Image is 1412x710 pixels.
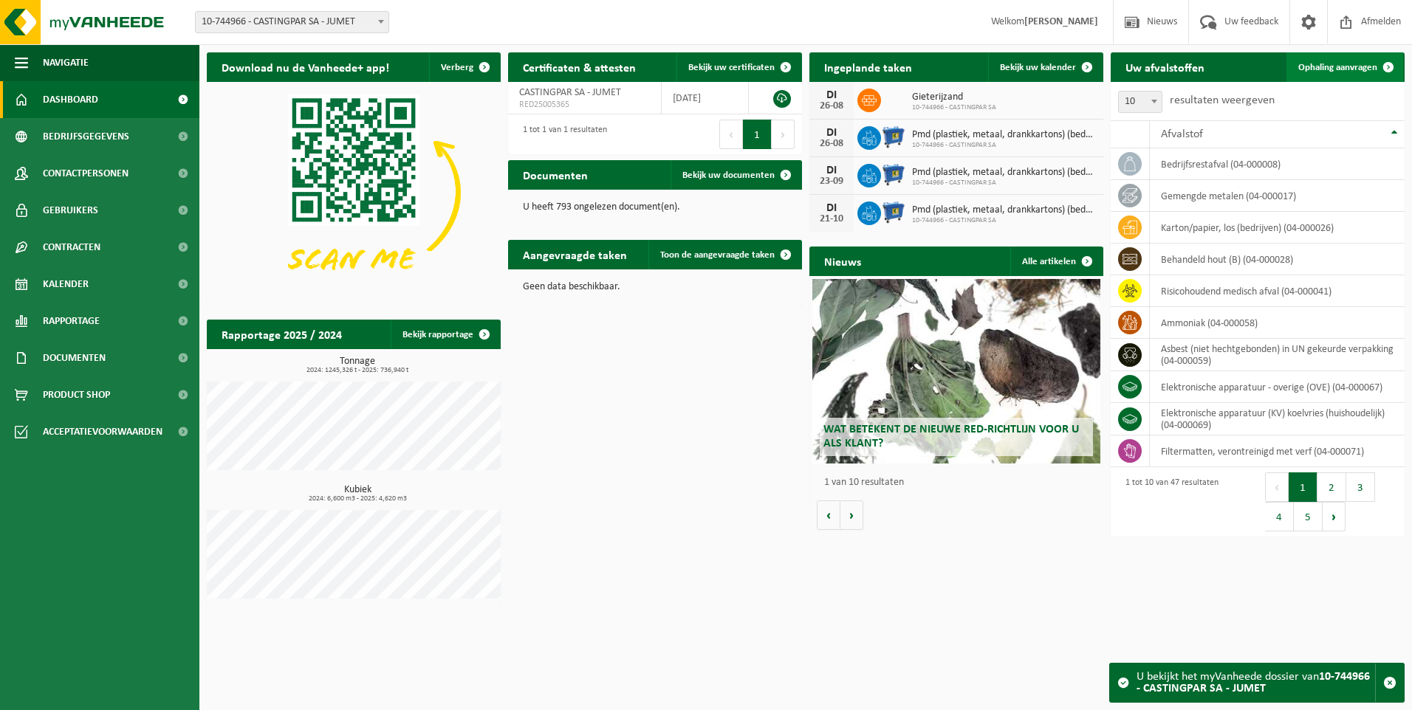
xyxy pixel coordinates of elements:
span: Navigatie [43,44,89,81]
span: 10-744966 - CASTINGPAR SA [912,179,1096,187]
button: Previous [1265,472,1289,502]
p: Geen data beschikbaar. [523,282,787,292]
h2: Nieuws [809,247,876,275]
td: elektronische apparatuur (KV) koelvries (huishoudelijk) (04-000069) [1150,403,1405,435]
a: Ophaling aanvragen [1286,52,1403,82]
span: Gebruikers [43,192,98,229]
span: Ophaling aanvragen [1298,63,1377,72]
span: Wat betekent de nieuwe RED-richtlijn voor u als klant? [823,424,1079,449]
img: WB-0660-HPE-BE-01 [881,199,906,224]
div: U bekijkt het myVanheede dossier van [1137,664,1375,702]
div: 1 tot 10 van 47 resultaten [1118,471,1219,533]
span: 2024: 1245,326 t - 2025: 736,940 t [214,367,501,374]
span: Contactpersonen [43,155,128,192]
div: 26-08 [817,101,846,111]
span: 10-744966 - CASTINGPAR SA - JUMET [196,12,388,32]
button: 1 [1289,472,1317,502]
a: Wat betekent de nieuwe RED-richtlijn voor u als klant? [812,279,1100,463]
span: RED25005365 [519,99,650,111]
span: 10-744966 - CASTINGPAR SA [912,103,996,112]
h2: Uw afvalstoffen [1111,52,1219,81]
span: Product Shop [43,376,110,413]
span: Pmd (plastiek, metaal, drankkartons) (bedrijven) [912,129,1096,141]
a: Bekijk uw certificaten [676,52,801,82]
h2: Download nu de Vanheede+ app! [207,52,404,81]
button: Previous [719,120,743,149]
button: 2 [1317,472,1346,502]
img: WB-0660-HPE-BE-01 [881,124,906,149]
div: DI [817,202,846,214]
td: gemengde metalen (04-000017) [1150,180,1405,212]
span: Afvalstof [1161,128,1203,140]
span: 10 [1118,91,1162,113]
p: 1 van 10 resultaten [824,478,1096,488]
div: DI [817,89,846,101]
h2: Certificaten & attesten [508,52,651,81]
span: Bekijk uw certificaten [688,63,775,72]
span: Bekijk uw kalender [1000,63,1076,72]
a: Toon de aangevraagde taken [648,240,801,269]
h2: Documenten [508,160,603,189]
span: Acceptatievoorwaarden [43,413,162,450]
td: behandeld hout (B) (04-000028) [1150,244,1405,275]
p: U heeft 793 ongelezen document(en). [523,202,787,213]
span: Kalender [43,266,89,303]
button: Volgende [840,500,863,530]
h3: Tonnage [214,356,501,374]
strong: [PERSON_NAME] [1024,16,1098,27]
h2: Aangevraagde taken [508,240,642,269]
span: 10-744966 - CASTINGPAR SA [912,216,1096,225]
span: Verberg [441,63,473,72]
span: 10-744966 - CASTINGPAR SA - JUMET [195,11,389,33]
a: Bekijk uw kalender [988,52,1102,82]
td: ammoniak (04-000058) [1150,307,1405,339]
label: resultaten weergeven [1170,94,1275,106]
span: Dashboard [43,81,98,118]
div: 21-10 [817,214,846,224]
td: elektronische apparatuur - overige (OVE) (04-000067) [1150,371,1405,403]
button: 5 [1294,502,1323,531]
span: Toon de aangevraagde taken [660,250,775,260]
a: Alle artikelen [1010,247,1102,276]
h2: Rapportage 2025 / 2024 [207,320,357,348]
img: WB-0660-HPE-BE-01 [881,162,906,187]
td: [DATE] [662,82,749,114]
button: Next [772,120,795,149]
td: bedrijfsrestafval (04-000008) [1150,148,1405,180]
span: Bedrijfsgegevens [43,118,129,155]
span: CASTINGPAR SA - JUMET [519,87,621,98]
span: 2024: 6,600 m3 - 2025: 4,620 m3 [214,495,501,503]
div: DI [817,165,846,176]
td: karton/papier, los (bedrijven) (04-000026) [1150,212,1405,244]
div: DI [817,127,846,139]
button: Vorige [817,500,840,530]
h3: Kubiek [214,485,501,503]
h2: Ingeplande taken [809,52,927,81]
div: 23-09 [817,176,846,187]
span: Documenten [43,340,106,376]
span: Gieterijzand [912,92,996,103]
span: Bekijk uw documenten [682,170,775,180]
button: 1 [743,120,772,149]
span: 10-744966 - CASTINGPAR SA [912,141,1096,150]
td: asbest (niet hechtgebonden) in UN gekeurde verpakking (04-000059) [1150,339,1405,371]
div: 1 tot 1 van 1 resultaten [515,118,607,151]
span: Rapportage [43,303,100,340]
td: risicohoudend medisch afval (04-000041) [1150,275,1405,307]
button: 3 [1346,472,1375,502]
button: Verberg [429,52,499,82]
td: filtermatten, verontreinigd met verf (04-000071) [1150,435,1405,467]
span: 10 [1119,92,1162,112]
span: Pmd (plastiek, metaal, drankkartons) (bedrijven) [912,167,1096,179]
button: 4 [1265,502,1294,531]
img: Download de VHEPlus App [207,82,501,303]
span: Contracten [43,229,100,266]
a: Bekijk rapportage [391,320,499,349]
div: 26-08 [817,139,846,149]
span: Pmd (plastiek, metaal, drankkartons) (bedrijven) [912,204,1096,216]
a: Bekijk uw documenten [671,160,801,190]
button: Next [1323,502,1346,531]
strong: 10-744966 - CASTINGPAR SA - JUMET [1137,671,1370,695]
